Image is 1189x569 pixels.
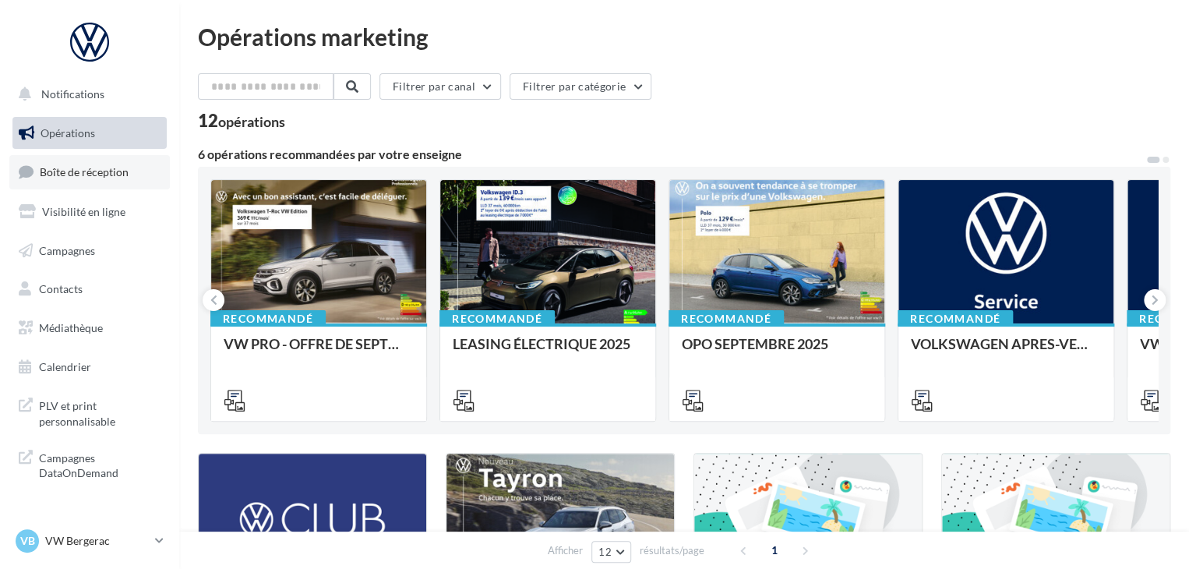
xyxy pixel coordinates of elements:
[598,546,612,558] span: 12
[682,336,872,367] div: OPO SEPTEMBRE 2025
[9,78,164,111] button: Notifications
[218,115,285,129] div: opérations
[9,441,170,487] a: Campagnes DataOnDemand
[9,351,170,383] a: Calendrier
[762,538,787,563] span: 1
[898,310,1013,327] div: Recommandé
[198,112,285,129] div: 12
[210,310,326,327] div: Recommandé
[9,117,170,150] a: Opérations
[669,310,784,327] div: Recommandé
[439,310,555,327] div: Recommandé
[39,395,161,429] span: PLV et print personnalisable
[41,126,95,140] span: Opérations
[39,321,103,334] span: Médiathèque
[379,73,501,100] button: Filtrer par canal
[198,148,1145,161] div: 6 opérations recommandées par votre enseigne
[39,282,83,295] span: Contacts
[224,336,414,367] div: VW PRO - OFFRE DE SEPTEMBRE 25
[9,389,170,435] a: PLV et print personnalisable
[198,25,1170,48] div: Opérations marketing
[12,526,167,556] a: VB VW Bergerac
[548,543,583,558] span: Afficher
[453,336,643,367] div: LEASING ÉLECTRIQUE 2025
[9,273,170,306] a: Contacts
[40,165,129,178] span: Boîte de réception
[39,360,91,373] span: Calendrier
[45,533,149,549] p: VW Bergerac
[640,543,704,558] span: résultats/page
[510,73,651,100] button: Filtrer par catégorie
[41,87,104,101] span: Notifications
[20,533,35,549] span: VB
[9,196,170,228] a: Visibilité en ligne
[9,235,170,267] a: Campagnes
[39,447,161,481] span: Campagnes DataOnDemand
[39,243,95,256] span: Campagnes
[591,541,631,563] button: 12
[42,205,125,218] span: Visibilité en ligne
[9,155,170,189] a: Boîte de réception
[9,312,170,345] a: Médiathèque
[911,336,1101,367] div: VOLKSWAGEN APRES-VENTE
